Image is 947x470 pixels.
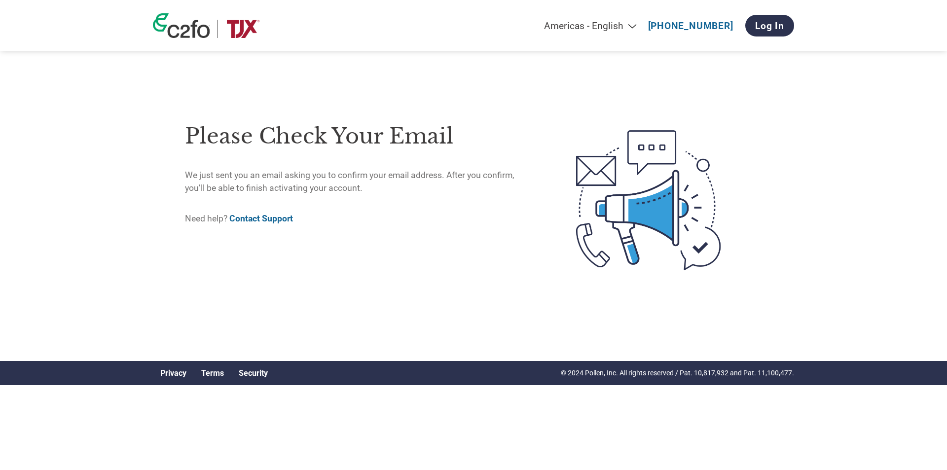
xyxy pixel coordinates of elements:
a: [PHONE_NUMBER] [648,20,733,32]
h1: Please check your email [185,120,535,152]
a: Security [239,368,268,378]
a: Terms [201,368,224,378]
a: Contact Support [229,214,293,223]
p: We just sent you an email asking you to confirm your email address. After you confirm, you’ll be ... [185,169,535,195]
img: TJX [225,20,261,38]
img: open-email [535,112,762,288]
a: Log In [745,15,794,36]
a: Privacy [160,368,186,378]
p: Need help? [185,212,535,225]
p: © 2024 Pollen, Inc. All rights reserved / Pat. 10,817,932 and Pat. 11,100,477. [561,368,794,378]
img: c2fo logo [153,13,210,38]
